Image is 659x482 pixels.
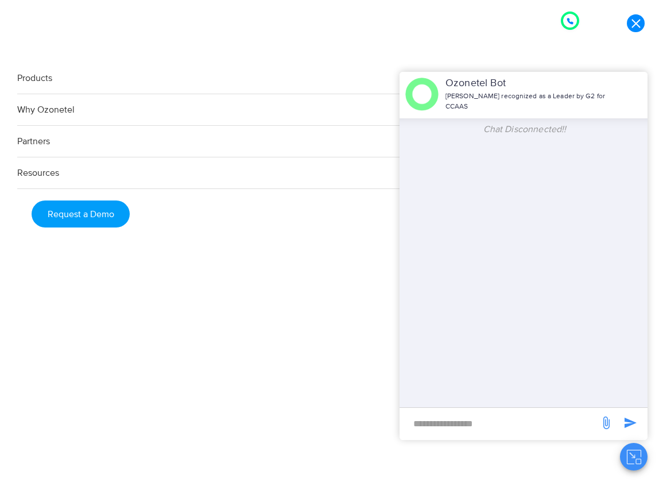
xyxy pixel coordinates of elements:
p: [PERSON_NAME] recognized as a Leader by G2 for CCAAS [445,91,610,112]
span: send message [619,411,642,434]
a: Products [17,63,642,94]
span: Chat Disconnected!! [483,124,567,135]
img: header [405,78,439,111]
button: Close chat [620,443,648,471]
p: Ozonetel Bot [445,76,610,91]
span: send message [595,411,618,434]
a: Why Ozonetel [17,94,642,126]
a: Request a Demo [32,200,130,227]
div: new-msg-input [405,414,594,434]
a: Partners [17,126,642,157]
span: end chat or minimize [611,90,621,99]
a: Resources [17,157,642,189]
